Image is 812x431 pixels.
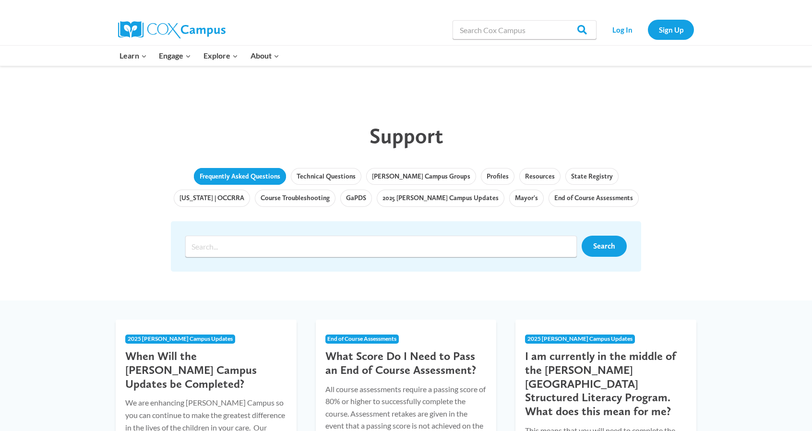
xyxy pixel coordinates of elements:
a: [US_STATE] | OCCRRA [174,190,250,207]
a: End of Course Assessments [549,190,639,207]
img: Cox Campus [118,21,226,38]
h3: When Will the [PERSON_NAME] Campus Updates be Completed? [125,349,287,391]
a: Log In [601,20,643,39]
nav: Secondary Navigation [601,20,694,39]
a: Resources [519,168,561,185]
a: GaPDS [340,190,372,207]
span: Search [593,241,615,251]
button: Child menu of Learn [113,46,153,66]
button: Child menu of Explore [197,46,244,66]
a: Search [582,236,627,257]
a: Technical Questions [291,168,361,185]
a: Frequently Asked Questions [194,168,286,185]
a: Sign Up [648,20,694,39]
button: Child menu of About [244,46,286,66]
a: Mayor's [509,190,544,207]
h3: I am currently in the middle of the [PERSON_NAME][GEOGRAPHIC_DATA] Structured Literacy Program. W... [525,349,687,419]
h3: What Score Do I Need to Pass an End of Course Assessment? [325,349,487,377]
a: 2025 [PERSON_NAME] Campus Updates [377,190,504,207]
span: 2025 [PERSON_NAME] Campus Updates [128,335,233,342]
input: Search input [185,236,577,257]
a: Profiles [481,168,514,185]
input: Search Cox Campus [453,20,597,39]
a: [PERSON_NAME] Campus Groups [366,168,476,185]
a: State Registry [565,168,619,185]
a: Course Troubleshooting [255,190,335,207]
form: Search form [185,236,582,257]
span: End of Course Assessments [327,335,396,342]
span: 2025 [PERSON_NAME] Campus Updates [527,335,633,342]
button: Child menu of Engage [153,46,198,66]
span: Support [370,123,443,148]
nav: Primary Navigation [113,46,285,66]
